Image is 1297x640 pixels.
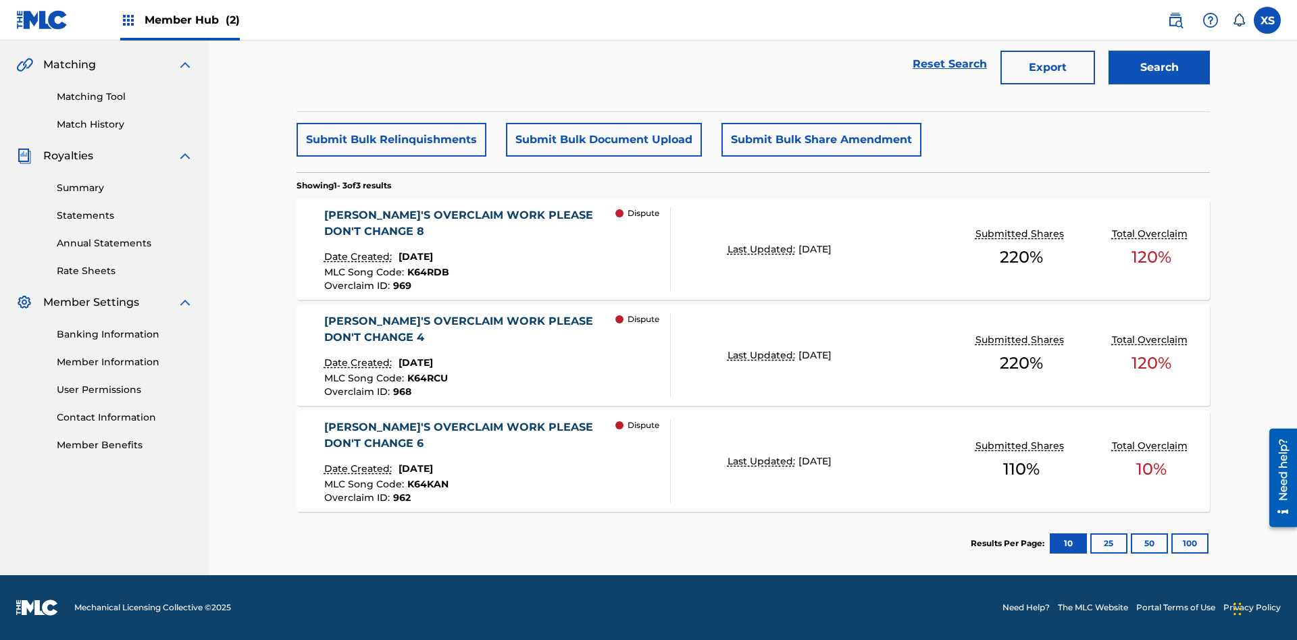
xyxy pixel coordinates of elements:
[57,117,193,132] a: Match History
[16,57,33,73] img: Matching
[57,209,193,223] a: Statements
[975,439,1067,453] p: Submitted Shares
[16,599,58,616] img: logo
[1229,575,1297,640] iframe: Chat Widget
[297,198,1210,300] a: [PERSON_NAME]'S OVERCLAIM WORK PLEASE DON'T CHANGE 8Date Created:[DATE]MLC Song Code:K64RDBOvercl...
[74,602,231,614] span: Mechanical Licensing Collective © 2025
[16,294,32,311] img: Member Settings
[1112,227,1191,241] p: Total Overclaim
[324,266,407,278] span: MLC Song Code :
[57,181,193,195] a: Summary
[324,385,393,398] span: Overclaim ID :
[1131,351,1171,375] span: 120 %
[798,455,832,467] span: [DATE]
[721,123,921,157] button: Submit Bulk Share Amendment
[628,207,659,219] p: Dispute
[145,12,240,28] span: Member Hub
[1090,533,1127,554] button: 25
[324,478,407,490] span: MLC Song Code :
[297,180,391,192] p: Showing 1 - 3 of 3 results
[1000,51,1095,84] button: Export
[728,454,798,469] p: Last Updated:
[120,12,136,28] img: Top Rightsholders
[798,349,832,361] span: [DATE]
[1234,589,1242,629] div: Drag
[1136,602,1215,614] a: Portal Terms of Use
[1131,533,1168,554] button: 50
[399,250,433,263] span: [DATE]
[728,242,798,257] p: Last Updated:
[1109,51,1210,84] button: Search
[57,327,193,342] a: Banking Information
[324,372,407,384] span: MLC Song Code :
[628,313,659,325] p: Dispute
[975,333,1067,347] p: Submitted Shares
[1254,7,1281,34] div: User Menu
[1003,457,1040,481] span: 110 %
[57,355,193,369] a: Member Information
[57,236,193,250] a: Annual Statements
[393,491,411,504] span: 962
[393,279,411,292] span: 969
[324,491,393,504] span: Overclaim ID :
[1162,7,1189,34] a: Public Search
[16,148,32,164] img: Royalties
[324,356,395,370] p: Date Created:
[177,148,193,164] img: expand
[728,348,798,363] p: Last Updated:
[324,313,616,346] div: [PERSON_NAME]'S OVERCLAIM WORK PLEASE DON'T CHANGE 4
[1000,245,1043,269] span: 220 %
[297,304,1210,406] a: [PERSON_NAME]'S OVERCLAIM WORK PLEASE DON'T CHANGE 4Date Created:[DATE]MLC Song Code:K64RCUOvercl...
[407,266,449,278] span: K64RDB
[1058,602,1128,614] a: The MLC Website
[1136,457,1167,481] span: 10 %
[393,385,411,398] span: 968
[971,537,1048,550] p: Results Per Page:
[1202,12,1219,28] img: help
[226,14,240,26] span: (2)
[1171,533,1209,554] button: 100
[506,123,702,157] button: Submit Bulk Document Upload
[297,123,486,157] button: Submit Bulk Relinquishments
[324,250,395,264] p: Date Created:
[407,372,448,384] span: K64RCU
[975,227,1067,241] p: Submitted Shares
[57,90,193,104] a: Matching Tool
[1112,439,1191,453] p: Total Overclaim
[399,356,433,369] span: [DATE]
[57,410,193,425] a: Contact Information
[798,243,832,255] span: [DATE]
[1002,602,1050,614] a: Need Help?
[43,294,139,311] span: Member Settings
[1131,245,1171,269] span: 120 %
[324,207,616,240] div: [PERSON_NAME]'S OVERCLAIM WORK PLEASE DON'T CHANGE 8
[399,462,433,475] span: [DATE]
[1232,14,1246,27] div: Notifications
[324,279,393,292] span: Overclaim ID :
[1050,533,1087,554] button: 10
[177,294,193,311] img: expand
[57,438,193,452] a: Member Benefits
[43,148,93,164] span: Royalties
[628,419,659,431] p: Dispute
[1259,423,1297,534] iframe: Resource Center
[1000,351,1043,375] span: 220 %
[324,419,616,452] div: [PERSON_NAME]'S OVERCLAIM WORK PLEASE DON'T CHANGE 6
[177,57,193,73] img: expand
[16,10,68,30] img: MLC Logo
[1223,602,1281,614] a: Privacy Policy
[1112,333,1191,347] p: Total Overclaim
[1167,12,1184,28] img: search
[57,264,193,278] a: Rate Sheets
[324,462,395,476] p: Date Created:
[43,57,96,73] span: Matching
[297,410,1210,512] a: [PERSON_NAME]'S OVERCLAIM WORK PLEASE DON'T CHANGE 6Date Created:[DATE]MLC Song Code:K64KANOvercl...
[57,383,193,397] a: User Permissions
[1197,7,1224,34] div: Help
[906,49,994,79] a: Reset Search
[407,478,449,490] span: K64KAN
